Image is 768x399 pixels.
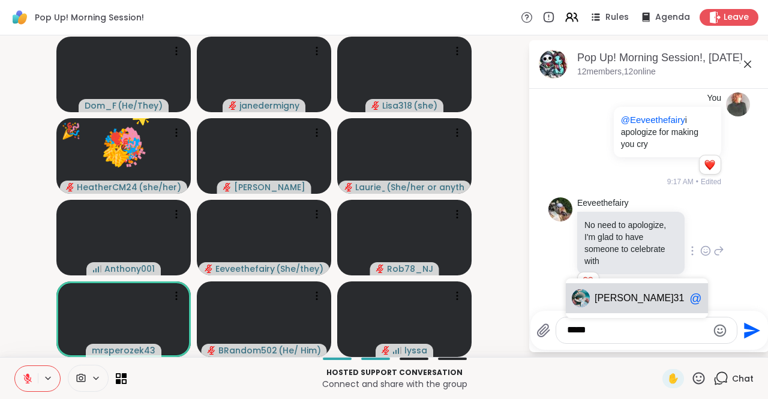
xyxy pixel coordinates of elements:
[577,50,760,65] div: Pop Up! Morning Session!, [DATE]
[567,324,707,337] textarea: Type your message
[344,183,353,191] span: audio-muted
[61,119,80,143] div: 🎉
[139,181,181,193] span: ( she/her )
[713,323,727,338] button: Emoji picker
[674,292,690,304] span: 318
[92,344,155,356] span: mrsperozek43
[223,183,232,191] span: audio-muted
[572,289,590,307] div: Lisa318
[700,155,721,175] div: Reaction list
[577,66,656,78] p: 12 members, 12 online
[355,181,385,193] span: Laurie_Ru
[726,92,750,116] img: https://sharewell-space-live.sfo3.digitaloceanspaces.com/user-generated/96793c36-d778-490f-86b3-7...
[724,11,749,23] span: Leave
[234,181,305,193] span: [PERSON_NAME]
[572,289,590,307] img: L
[578,272,599,292] div: Reaction list
[732,373,754,385] span: Chat
[386,181,464,193] span: ( She/her or anything else )
[621,115,685,125] span: @Eeveethefairy
[276,263,323,275] span: ( She/they )
[382,346,390,355] span: audio-muted
[35,11,144,23] span: Pop Up! Morning Session!
[104,263,155,275] span: Anthony001
[134,378,655,390] p: Connect and share with the group
[703,160,716,170] button: Reactions: love
[376,265,385,273] span: audio-muted
[737,317,764,344] button: Send
[584,219,677,267] p: No need to apologize, I'm glad to have someone to celebrate with
[77,181,137,193] span: HeatherCM24
[118,100,163,112] span: ( He/They )
[701,176,721,187] span: Edited
[667,176,694,187] span: 9:17 AM
[229,101,237,110] span: audio-muted
[208,346,216,355] span: audio-muted
[371,101,380,110] span: audio-muted
[239,100,299,112] span: janedermigny
[696,176,698,187] span: •
[707,92,721,104] h4: You
[605,11,629,23] span: Rules
[689,291,701,305] div: @
[134,367,655,378] p: Hosted support conversation
[66,183,74,191] span: audio-muted
[621,114,714,150] p: i apologize for making you cry
[595,292,674,304] span: [PERSON_NAME]
[413,100,437,112] span: ( she )
[655,11,690,23] span: Agenda
[205,265,213,273] span: audio-muted
[382,100,412,112] span: Lisa318
[566,283,708,313] a: L[PERSON_NAME]318@
[218,344,277,356] span: BRandom502
[581,277,594,287] button: Reactions: love
[387,263,433,275] span: Rob78_NJ
[539,50,568,79] img: Pop Up! Morning Session!, Oct 13
[10,7,30,28] img: ShareWell Logomark
[577,197,629,209] a: Eeveethefairy
[85,100,116,112] span: Dom_F
[104,127,146,168] button: 🎉
[404,344,427,356] span: lyssa
[215,263,275,275] span: Eeveethefairy
[667,371,679,386] span: ✋
[548,197,572,221] img: https://sharewell-space-live.sfo3.digitaloceanspaces.com/user-generated/d1e65333-2a9f-4ee3-acf4-3...
[278,344,321,356] span: ( He/ Him )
